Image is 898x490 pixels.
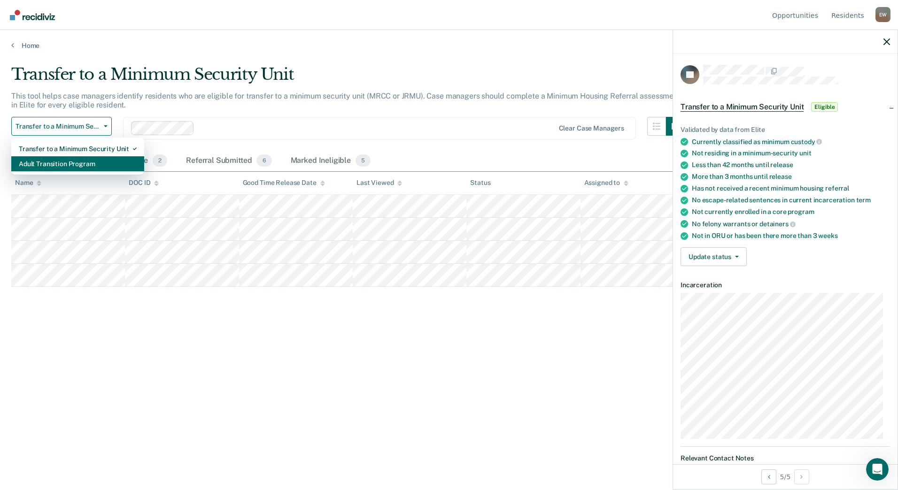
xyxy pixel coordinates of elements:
[11,138,144,175] div: Dropdown Menu
[692,161,890,169] div: Less than 42 months until
[759,220,796,228] span: detainers
[818,232,837,239] span: weeks
[692,232,890,240] div: Not in ORU or has been there more than 3
[692,173,890,181] div: More than 3 months until
[875,7,890,22] div: E W
[692,208,890,216] div: Not currently enrolled in a core
[692,220,890,228] div: No felony warrants or
[692,138,890,146] div: Currently classified as minimum
[681,102,804,112] span: Transfer to a Minimum Security Unit
[794,469,809,484] button: Next Opportunity
[256,154,271,167] span: 6
[811,102,838,112] span: Eligible
[681,247,747,266] button: Update status
[799,149,811,157] span: unit
[243,179,325,187] div: Good Time Release Date
[11,92,681,109] p: This tool helps case managers identify residents who are eligible for transfer to a minimum secur...
[770,161,793,168] span: release
[681,281,890,289] dt: Incarceration
[11,65,685,92] div: Transfer to a Minimum Security Unit
[769,173,792,180] span: release
[129,179,159,187] div: DOC ID
[692,184,890,192] div: Has not received a recent minimum housing
[19,156,137,171] div: Adult Transition Program
[11,41,887,50] a: Home
[681,454,890,462] dt: Relevant Contact Notes
[825,184,849,192] span: referral
[470,179,490,187] div: Status
[289,151,373,171] div: Marked Ineligible
[584,179,628,187] div: Assigned to
[559,124,624,132] div: Clear case managers
[866,458,889,481] iframe: Intercom live chat
[356,154,371,167] span: 5
[15,179,41,187] div: Name
[673,92,898,122] div: Transfer to a Minimum Security UnitEligible
[788,208,814,215] span: program
[15,122,100,130] span: Transfer to a Minimum Security Unit
[10,10,55,20] img: Recidiviz
[681,126,890,134] div: Validated by data from Elite
[692,196,890,204] div: No escape-related sentences in current incarceration
[856,196,871,204] span: term
[875,7,890,22] button: Profile dropdown button
[184,151,273,171] div: Referral Submitted
[356,179,402,187] div: Last Viewed
[673,464,898,489] div: 5 / 5
[153,154,167,167] span: 2
[692,149,890,157] div: Not residing in a minimum-security
[761,469,776,484] button: Previous Opportunity
[791,138,822,145] span: custody
[19,141,137,156] div: Transfer to a Minimum Security Unit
